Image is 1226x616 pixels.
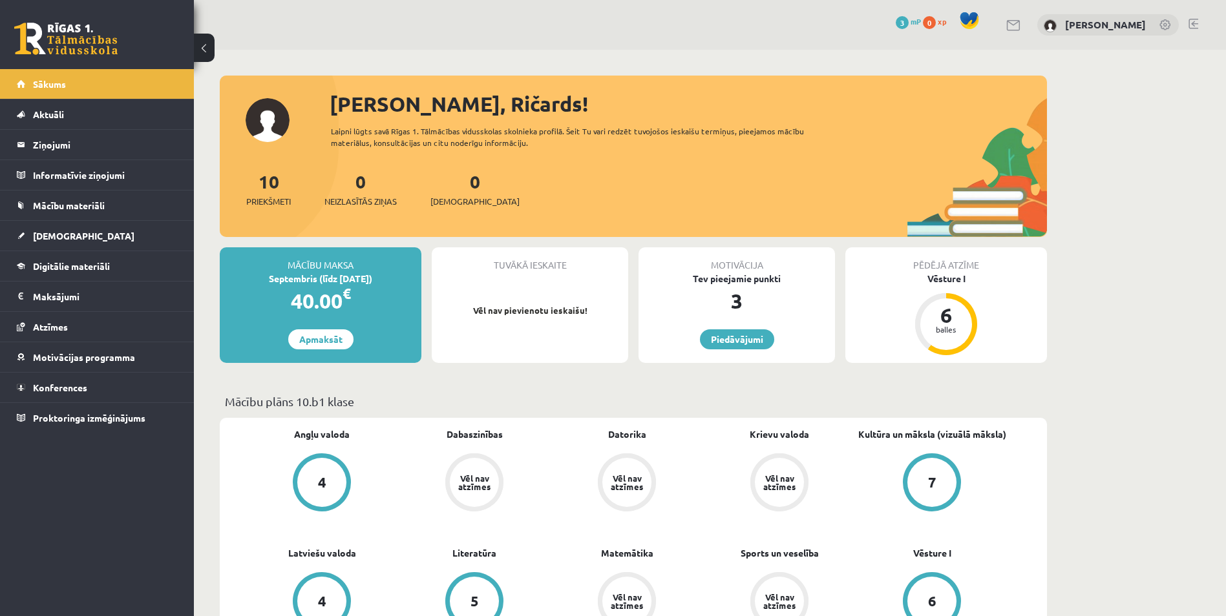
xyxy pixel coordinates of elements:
[938,16,946,26] span: xp
[923,16,936,29] span: 0
[700,329,774,349] a: Piedāvājumi
[33,200,105,211] span: Mācību materiāli
[225,393,1042,410] p: Mācību plāns 10.b1 klase
[741,546,819,560] a: Sports un veselība
[318,594,326,608] div: 4
[761,593,798,610] div: Vēl nav atzīmes
[220,272,421,285] div: Septembris (līdz [DATE])
[639,247,835,272] div: Motivācija
[324,195,397,208] span: Neizlasītās ziņas
[17,160,178,190] a: Informatīvie ziņojumi
[1065,18,1146,31] a: [PERSON_NAME]
[246,453,398,514] a: 4
[324,170,397,208] a: 0Neizlasītās ziņas
[608,427,646,441] a: Datorika
[1044,19,1057,32] img: Ričards Jēgers
[17,190,178,220] a: Mācību materiāli
[33,282,178,311] legend: Maksājumi
[17,312,178,342] a: Atzīmes
[33,130,178,159] legend: Ziņojumi
[927,325,966,333] div: balles
[17,251,178,281] a: Digitālie materiāli
[927,305,966,325] div: 6
[33,260,110,272] span: Digitālie materiāli
[288,546,356,560] a: Latviešu valoda
[17,130,178,159] a: Ziņojumi
[845,272,1047,285] div: Vēsture I
[33,78,66,90] span: Sākums
[17,282,178,311] a: Maksājumi
[17,373,178,402] a: Konferences
[343,284,351,303] span: €
[913,546,951,560] a: Vēsture I
[17,69,178,99] a: Sākums
[33,412,145,424] span: Proktoringa izmēģinājums
[220,247,421,272] div: Mācību maksa
[398,453,551,514] a: Vēl nav atzīmes
[761,474,798,491] div: Vēl nav atzīmes
[33,230,134,241] span: [DEMOGRAPHIC_DATA]
[456,474,492,491] div: Vēl nav atzīmes
[17,99,178,129] a: Aktuāli
[928,475,936,489] div: 7
[17,221,178,251] a: [DEMOGRAPHIC_DATA]
[14,23,118,55] a: Rīgas 1. Tālmācības vidusskola
[17,403,178,433] a: Proktoringa izmēģinājums
[447,427,503,441] a: Dabaszinības
[845,247,1047,272] div: Pēdējā atzīme
[432,247,628,272] div: Tuvākā ieskaite
[551,453,703,514] a: Vēl nav atzīmes
[452,546,496,560] a: Literatūra
[33,321,68,333] span: Atzīmes
[845,272,1047,357] a: Vēsture I 6 balles
[609,474,645,491] div: Vēl nav atzīmes
[703,453,856,514] a: Vēl nav atzīmes
[33,351,135,363] span: Motivācijas programma
[609,593,645,610] div: Vēl nav atzīmes
[330,88,1047,119] div: [PERSON_NAME], Ričards!
[17,342,178,372] a: Motivācijas programma
[896,16,921,26] a: 3 mP
[470,594,479,608] div: 5
[220,285,421,316] div: 40.00
[856,453,1008,514] a: 7
[896,16,909,29] span: 3
[430,195,520,208] span: [DEMOGRAPHIC_DATA]
[33,382,87,393] span: Konferences
[858,427,1006,441] a: Kultūra un māksla (vizuālā māksla)
[33,108,64,120] span: Aktuāli
[639,285,835,316] div: 3
[639,272,835,285] div: Tev pieejamie punkti
[294,427,350,441] a: Angļu valoda
[331,125,827,149] div: Laipni lūgts savā Rīgas 1. Tālmācības vidusskolas skolnieka profilā. Šeit Tu vari redzēt tuvojošo...
[246,195,291,208] span: Priekšmeti
[438,304,622,317] p: Vēl nav pievienotu ieskaišu!
[430,170,520,208] a: 0[DEMOGRAPHIC_DATA]
[246,170,291,208] a: 10Priekšmeti
[318,475,326,489] div: 4
[750,427,809,441] a: Krievu valoda
[601,546,653,560] a: Matemātika
[288,329,354,349] a: Apmaksāt
[923,16,953,26] a: 0 xp
[911,16,921,26] span: mP
[928,594,936,608] div: 6
[33,160,178,190] legend: Informatīvie ziņojumi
